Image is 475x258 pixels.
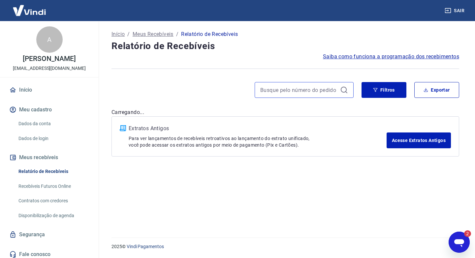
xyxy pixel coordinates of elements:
[16,194,91,208] a: Contratos com credores
[111,108,459,116] p: Carregando...
[120,125,126,131] img: ícone
[458,230,471,237] iframe: Número de mensagens não lidas
[449,232,470,253] iframe: Botão para iniciar a janela de mensagens, 2 mensagens não lidas
[36,26,63,53] div: A
[111,40,459,53] h4: Relatório de Recebíveis
[111,243,459,250] p: 2025 ©
[8,102,91,117] button: Meu cadastro
[181,30,238,38] p: Relatório de Recebíveis
[129,135,387,148] p: Para ver lançamentos de recebíveis retroativos ao lançamento do extrato unificado, você pode aces...
[127,244,164,249] a: Vindi Pagamentos
[8,0,51,20] img: Vindi
[16,165,91,178] a: Relatório de Recebíveis
[16,209,91,222] a: Disponibilização de agenda
[13,65,86,72] p: [EMAIL_ADDRESS][DOMAIN_NAME]
[260,85,337,95] input: Busque pelo número do pedido
[111,30,125,38] a: Início
[414,82,459,98] button: Exportar
[129,125,387,132] p: Extratos Antigos
[443,5,467,17] button: Sair
[16,180,91,193] a: Recebíveis Futuros Online
[387,132,451,148] a: Acesse Extratos Antigos
[23,55,76,62] p: [PERSON_NAME]
[362,82,406,98] button: Filtros
[127,30,130,38] p: /
[8,227,91,242] a: Segurança
[133,30,174,38] a: Meus Recebíveis
[8,150,91,165] button: Meus recebíveis
[16,117,91,130] a: Dados da conta
[323,53,459,61] a: Saiba como funciona a programação dos recebimentos
[176,30,178,38] p: /
[8,83,91,97] a: Início
[16,132,91,145] a: Dados de login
